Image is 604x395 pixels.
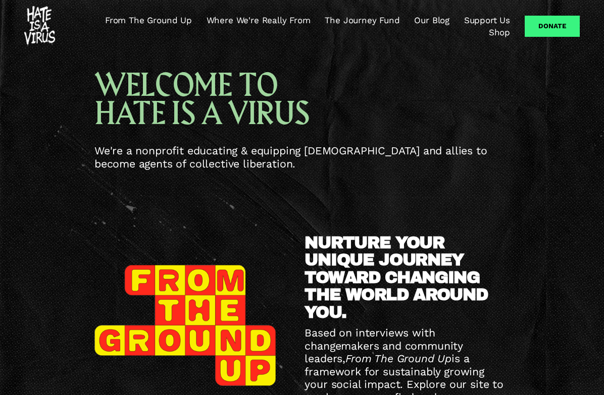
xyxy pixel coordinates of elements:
a: Support Us [464,14,510,26]
a: From The Ground Up [105,14,192,26]
span: WELCOME TO HATE IS A VIRUS [94,66,309,135]
span: We're a nonprofit educating & equipping [DEMOGRAPHIC_DATA] and allies to become agents of collect... [94,144,491,170]
a: Donate [525,16,580,37]
strong: NURTURE YOUR UNIQUE JOURNEY TOWARD CHANGING THE WORLD AROUND YOU. [305,234,492,321]
a: Our Blog [414,14,449,26]
a: Where We're Really From [207,14,311,26]
img: #HATEISAVIRUS [24,6,55,46]
a: The Journey Fund [325,14,399,26]
a: Shop [489,26,510,38]
em: From The Ground Up [345,352,451,365]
